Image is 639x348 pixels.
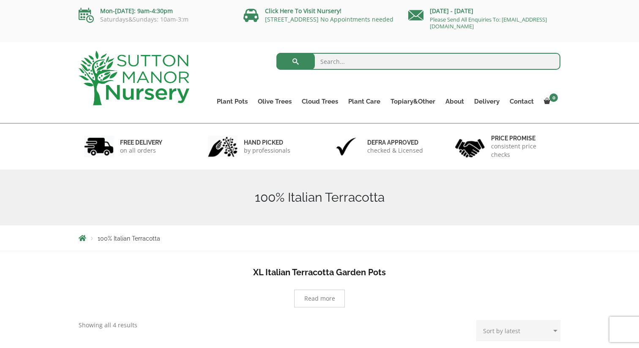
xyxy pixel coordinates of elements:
[408,6,560,16] p: [DATE] - [DATE]
[120,139,162,146] h6: FREE DELIVERY
[265,7,341,15] a: Click Here To Visit Nursery!
[79,235,560,241] nav: Breadcrumbs
[491,142,555,159] p: consistent price checks
[79,51,189,105] img: logo
[253,96,297,107] a: Olive Trees
[79,320,137,330] p: Showing all 4 results
[276,53,561,70] input: Search...
[440,96,469,107] a: About
[539,96,560,107] a: 0
[297,96,343,107] a: Cloud Trees
[84,136,114,157] img: 1.jpg
[120,146,162,155] p: on all orders
[208,136,238,157] img: 2.jpg
[331,136,361,157] img: 3.jpg
[455,134,485,159] img: 4.jpg
[385,96,440,107] a: Topiary&Other
[430,16,547,30] a: Please Send All Enquiries To: [EMAIL_ADDRESS][DOMAIN_NAME]
[79,6,231,16] p: Mon-[DATE]: 9am-4:30pm
[367,139,423,146] h6: Defra approved
[304,296,335,301] span: Read more
[79,16,231,23] p: Saturdays&Sundays: 10am-3:m
[505,96,539,107] a: Contact
[79,190,560,205] h1: 100% Italian Terracotta
[265,15,393,23] a: [STREET_ADDRESS] No Appointments needed
[244,146,290,155] p: by professionals
[476,320,560,341] select: Shop order
[253,267,386,277] b: XL Italian Terracotta Garden Pots
[244,139,290,146] h6: hand picked
[212,96,253,107] a: Plant Pots
[343,96,385,107] a: Plant Care
[98,235,160,242] span: 100% Italian Terracotta
[367,146,423,155] p: checked & Licensed
[549,93,558,102] span: 0
[469,96,505,107] a: Delivery
[491,134,555,142] h6: Price promise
